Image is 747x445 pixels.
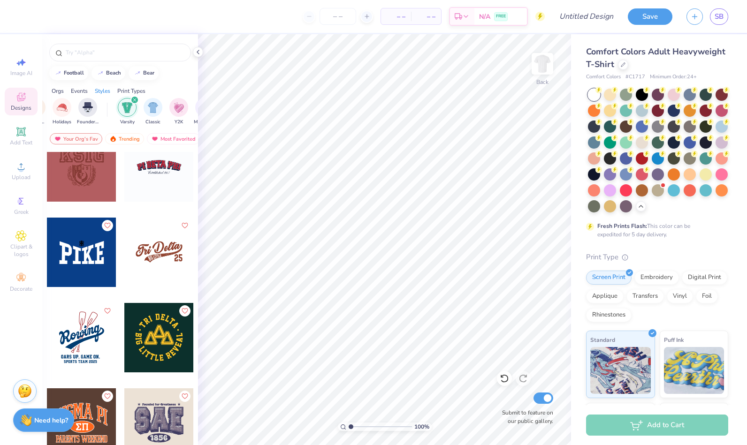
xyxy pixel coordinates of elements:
[118,98,137,126] button: filter button
[682,271,727,285] div: Digital Print
[710,8,728,25] a: SB
[496,13,506,20] span: FREE
[54,136,61,142] img: most_fav.gif
[12,173,30,181] span: Upload
[536,78,549,86] div: Back
[53,119,71,126] span: Holidays
[174,102,184,113] img: Y2K Image
[586,46,725,70] span: Comfort Colors Adult Heavyweight T-Shirt
[134,70,141,76] img: trend_line.gif
[71,87,88,95] div: Events
[50,133,102,144] div: Your Org's Fav
[105,133,144,144] div: Trending
[77,119,99,126] span: Founder’s Day
[52,87,64,95] div: Orgs
[194,98,215,126] div: filter for Minimalist
[696,289,718,303] div: Foil
[626,289,664,303] div: Transfers
[552,7,621,26] input: Untitled Design
[143,70,154,75] div: bear
[194,98,215,126] button: filter button
[117,87,145,95] div: Print Types
[77,98,99,126] button: filter button
[10,139,32,146] span: Add Text
[179,220,191,231] button: Like
[586,289,624,303] div: Applique
[14,208,29,216] span: Greek
[387,12,405,22] span: – –
[175,119,183,126] span: Y2K
[169,98,188,126] div: filter for Y2K
[664,347,724,394] img: Puff Ink
[650,73,697,81] span: Minimum Order: 24 +
[83,102,93,113] img: Founder’s Day Image
[97,70,104,76] img: trend_line.gif
[129,66,159,80] button: bear
[667,289,693,303] div: Vinyl
[57,102,68,113] img: Holidays Image
[122,102,133,113] img: Varsity Image
[179,305,191,317] button: Like
[95,87,110,95] div: Styles
[625,73,645,81] span: # C1717
[53,98,71,126] button: filter button
[53,98,71,126] div: filter for Holidays
[144,98,162,126] button: filter button
[11,104,31,112] span: Designs
[590,347,651,394] img: Standard
[533,54,552,73] img: Back
[179,391,191,402] button: Like
[34,416,68,425] strong: Need help?
[597,222,713,239] div: This color can be expedited for 5 day delivery.
[102,391,113,402] button: Like
[597,222,647,230] strong: Fresh Prints Flash:
[664,335,684,345] span: Puff Ink
[49,66,88,80] button: football
[417,12,435,22] span: – –
[320,8,356,25] input: – –
[144,98,162,126] div: filter for Classic
[194,119,215,126] span: Minimalist
[10,285,32,293] span: Decorate
[5,243,38,258] span: Clipart & logos
[414,422,429,431] span: 100 %
[102,220,113,231] button: Like
[590,335,615,345] span: Standard
[65,48,185,57] input: Try "Alpha"
[586,308,632,322] div: Rhinestones
[148,102,159,113] img: Classic Image
[147,133,200,144] div: Most Favorited
[151,136,159,142] img: most_fav.gif
[64,70,84,75] div: football
[120,119,135,126] span: Varsity
[479,12,490,22] span: N/A
[586,271,632,285] div: Screen Print
[715,11,724,22] span: SB
[145,119,160,126] span: Classic
[634,271,679,285] div: Embroidery
[118,98,137,126] div: filter for Varsity
[628,8,672,25] button: Save
[106,70,121,75] div: beach
[169,98,188,126] button: filter button
[77,98,99,126] div: filter for Founder’s Day
[586,73,621,81] span: Comfort Colors
[497,408,553,425] label: Submit to feature on our public gallery.
[10,69,32,77] span: Image AI
[586,252,728,263] div: Print Type
[54,70,62,76] img: trend_line.gif
[109,136,117,142] img: trending.gif
[102,305,113,317] button: Like
[91,66,125,80] button: beach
